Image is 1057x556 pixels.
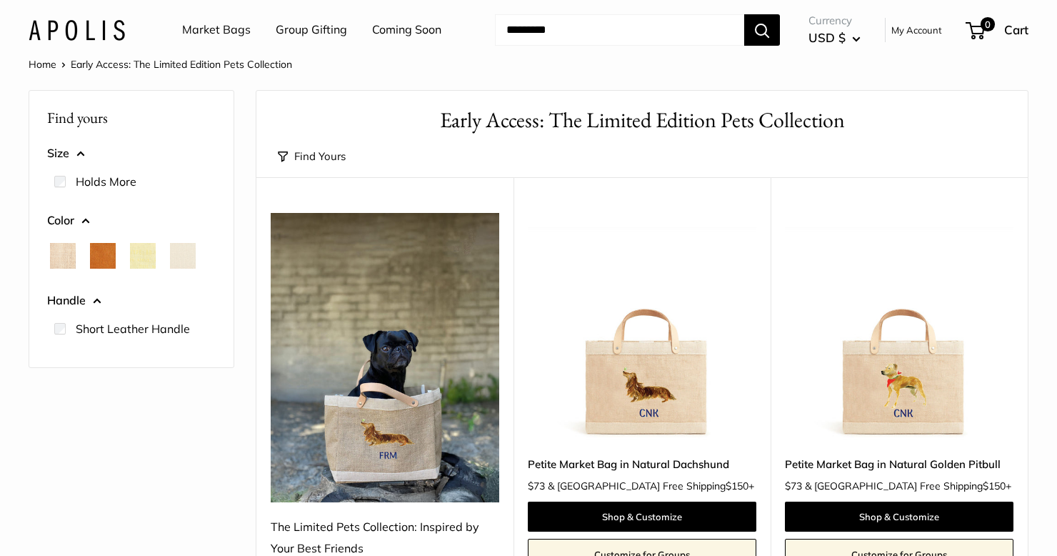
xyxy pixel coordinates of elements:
a: Petite Market Bag in Natural Dachshund [528,456,756,472]
button: Size [47,143,216,164]
a: Coming Soon [372,19,441,41]
h1: Early Access: The Limited Edition Pets Collection [278,105,1006,136]
button: Color [47,210,216,232]
span: Early Access: The Limited Edition Pets Collection [71,58,292,71]
a: Petite Market Bag in Natural Golden PitbullPetite Market Bag in Natural Golden Pitbull [785,213,1013,442]
label: Short Leather Handle [76,320,190,337]
button: Daisy [130,243,156,269]
p: Find yours [47,104,216,131]
a: 0 Cart [967,19,1028,41]
button: Oat [170,243,196,269]
img: Petite Market Bag in Natural Dachshund [528,213,756,442]
button: Natural [50,243,76,269]
span: $150 [983,480,1006,492]
button: Handle [47,290,216,312]
img: Petite Market Bag in Natural Golden Pitbull [785,213,1013,442]
span: Currency [808,11,861,31]
span: & [GEOGRAPHIC_DATA] Free Shipping + [548,481,754,491]
span: $73 [785,480,802,492]
a: Shop & Customize [785,502,1013,532]
button: USD $ [808,26,861,49]
input: Search... [495,14,744,46]
nav: Breadcrumb [29,55,292,74]
img: The Limited Pets Collection: Inspired by Your Best Friends [271,213,499,502]
button: Find Yours [278,147,346,167]
a: Market Bags [182,19,251,41]
a: Shop & Customize [528,502,756,532]
a: Group Gifting [276,19,347,41]
label: Holds More [76,173,136,190]
button: Search [744,14,780,46]
a: Petite Market Bag in Natural DachshundPetite Market Bag in Natural Dachshund [528,213,756,442]
span: & [GEOGRAPHIC_DATA] Free Shipping + [805,481,1011,491]
button: Cognac [90,243,116,269]
span: 0 [981,17,995,31]
span: $73 [528,480,545,492]
a: Home [29,58,56,71]
span: USD $ [808,30,846,45]
a: Petite Market Bag in Natural Golden Pitbull [785,456,1013,472]
a: My Account [891,21,942,39]
span: $150 [726,480,748,492]
span: Cart [1004,22,1028,37]
img: Apolis [29,19,125,40]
